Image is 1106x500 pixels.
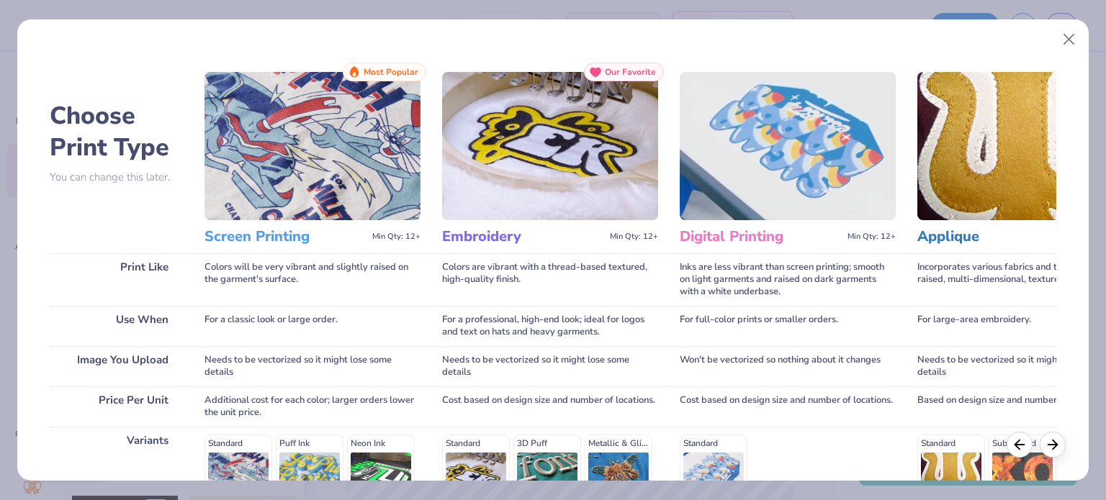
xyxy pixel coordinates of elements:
[50,306,183,346] div: Use When
[50,100,183,163] h2: Choose Print Type
[204,253,421,306] div: Colors will be very vibrant and slightly raised on the garment's surface.
[680,306,896,346] div: For full-color prints or smaller orders.
[50,253,183,306] div: Print Like
[442,386,658,427] div: Cost based on design size and number of locations.
[50,171,183,183] p: You can change this later.
[442,306,658,346] div: For a professional, high-end look; ideal for logos and text on hats and heavy garments.
[442,346,658,386] div: Needs to be vectorized so it might lose some details
[50,346,183,386] div: Image You Upload
[204,227,367,246] h3: Screen Printing
[204,386,421,427] div: Additional cost for each color; larger orders lower the unit price.
[680,227,842,246] h3: Digital Printing
[442,72,658,220] img: Embroidery
[364,67,418,77] span: Most Popular
[680,253,896,306] div: Inks are less vibrant than screen printing; smooth on light garments and raised on dark garments ...
[680,346,896,386] div: Won't be vectorized so nothing about it changes
[204,306,421,346] div: For a classic look or large order.
[204,346,421,386] div: Needs to be vectorized so it might lose some details
[917,227,1079,246] h3: Applique
[442,227,604,246] h3: Embroidery
[1056,26,1083,53] button: Close
[680,386,896,427] div: Cost based on design size and number of locations.
[610,232,658,242] span: Min Qty: 12+
[372,232,421,242] span: Min Qty: 12+
[204,72,421,220] img: Screen Printing
[50,386,183,427] div: Price Per Unit
[442,253,658,306] div: Colors are vibrant with a thread-based textured, high-quality finish.
[605,67,656,77] span: Our Favorite
[680,72,896,220] img: Digital Printing
[848,232,896,242] span: Min Qty: 12+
